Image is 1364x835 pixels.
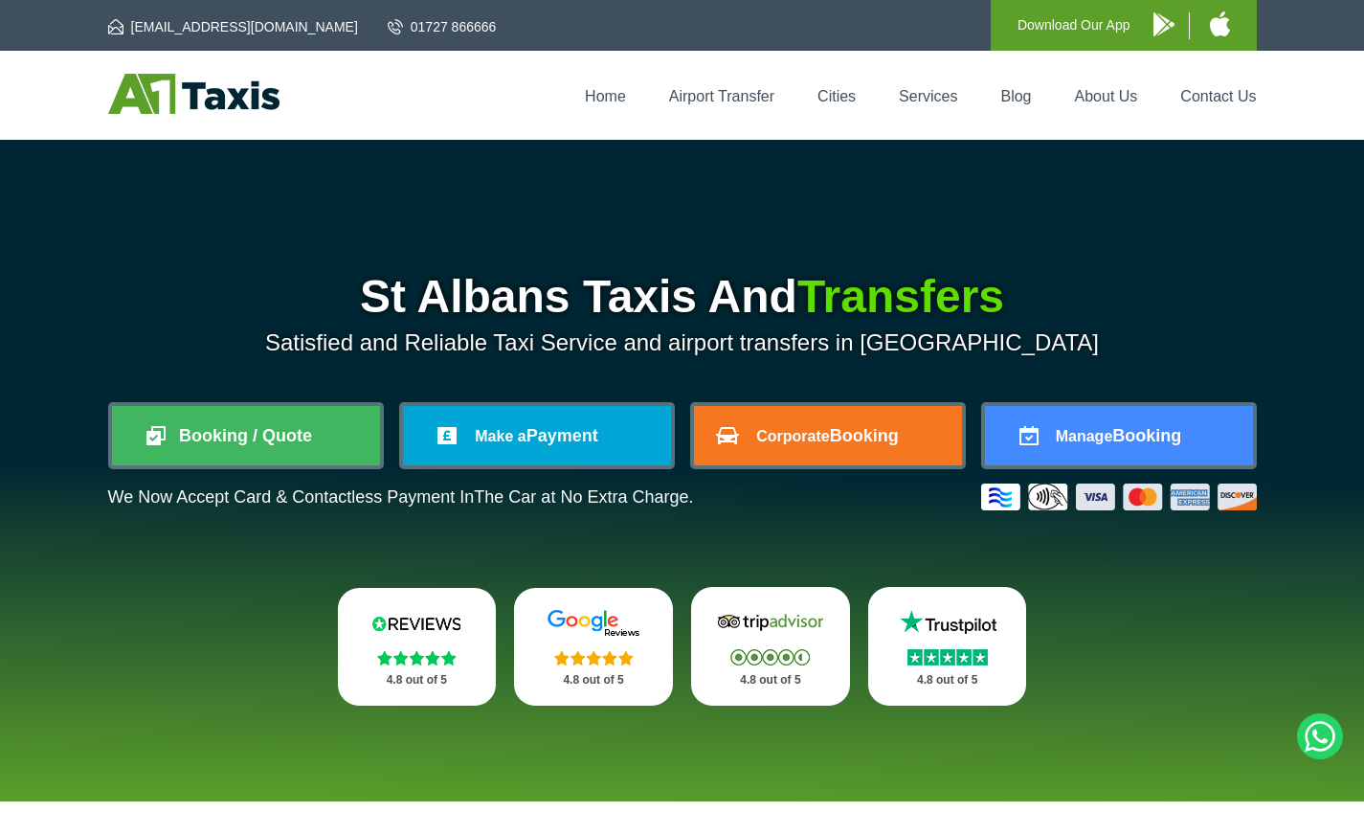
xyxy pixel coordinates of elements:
a: Airport Transfer [669,88,774,104]
span: Transfers [797,271,1004,322]
a: [EMAIL_ADDRESS][DOMAIN_NAME] [108,17,358,36]
span: Manage [1056,428,1113,444]
img: Trustpilot [890,608,1005,637]
a: Booking / Quote [112,406,380,465]
img: A1 Taxis Android App [1153,12,1174,36]
img: A1 Taxis iPhone App [1210,11,1230,36]
a: Tripadvisor Stars 4.8 out of 5 [691,587,850,706]
p: Download Our App [1017,13,1130,37]
a: Google Stars 4.8 out of 5 [514,588,673,706]
a: ManageBooking [985,406,1253,465]
p: We Now Accept Card & Contactless Payment In [108,487,694,508]
img: A1 Taxis St Albans LTD [108,74,280,114]
p: 4.8 out of 5 [712,668,829,692]
img: Credit And Debit Cards [981,484,1257,510]
a: CorporateBooking [694,406,962,465]
img: Stars [907,649,988,666]
a: Contact Us [1180,88,1256,104]
p: 4.8 out of 5 [889,668,1006,692]
a: Make aPayment [403,406,671,465]
span: The Car at No Extra Charge. [474,487,693,507]
a: Home [585,88,626,104]
img: Tripadvisor [713,608,828,637]
a: About Us [1075,88,1138,104]
p: 4.8 out of 5 [535,668,652,692]
h1: St Albans Taxis And [108,274,1257,320]
span: Corporate [756,428,829,444]
img: Stars [730,649,810,666]
p: Satisfied and Reliable Taxi Service and airport transfers in [GEOGRAPHIC_DATA] [108,329,1257,356]
a: Cities [817,88,856,104]
a: Trustpilot Stars 4.8 out of 5 [868,587,1027,706]
a: 01727 866666 [388,17,497,36]
span: Make a [475,428,525,444]
a: Blog [1000,88,1031,104]
a: Reviews.io Stars 4.8 out of 5 [338,588,497,706]
a: Services [899,88,957,104]
img: Stars [554,650,634,666]
p: 4.8 out of 5 [359,668,476,692]
img: Stars [377,650,457,666]
img: Reviews.io [359,609,474,638]
img: Google [536,609,651,638]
